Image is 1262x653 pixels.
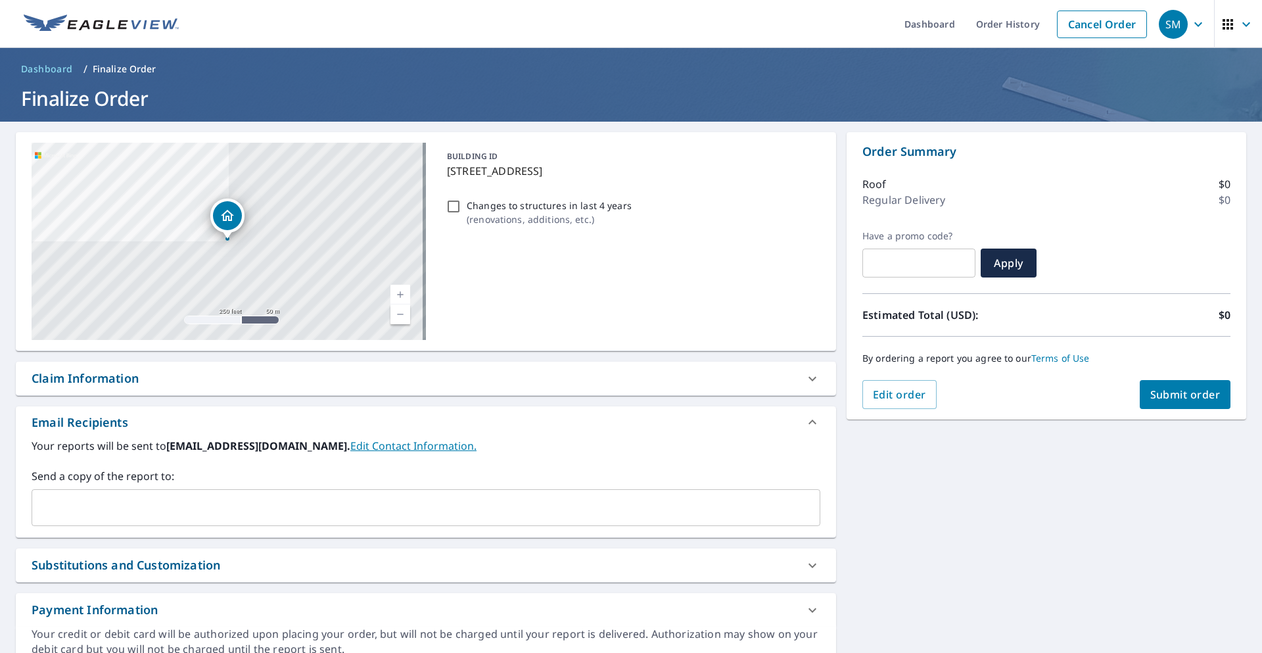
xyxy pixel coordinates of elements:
p: $0 [1219,307,1230,323]
div: Payment Information [16,593,836,627]
label: Send a copy of the report to: [32,468,820,484]
div: Substitutions and Customization [16,548,836,582]
p: $0 [1219,176,1230,192]
p: Regular Delivery [862,192,945,208]
span: Dashboard [21,62,73,76]
p: ( renovations, additions, etc. ) [467,212,632,226]
label: Have a promo code? [862,230,975,242]
p: Order Summary [862,143,1230,160]
p: Estimated Total (USD): [862,307,1046,323]
p: $0 [1219,192,1230,208]
button: Apply [981,249,1037,278]
a: Cancel Order [1057,11,1147,38]
div: Dropped pin, building 1, Residential property, 2 Willowmere Dr South Barrington, IL 60010 [210,199,245,239]
img: EV Logo [24,14,179,34]
a: Current Level 17, Zoom In [390,285,410,304]
div: Email Recipients [16,406,836,438]
div: Payment Information [32,601,158,619]
span: Edit order [873,387,926,402]
h1: Finalize Order [16,85,1246,112]
p: BUILDING ID [447,151,498,162]
a: EditContactInfo [350,439,477,453]
p: Finalize Order [93,62,156,76]
div: Substitutions and Customization [32,556,220,574]
p: Changes to structures in last 4 years [467,199,632,212]
p: By ordering a report you agree to our [862,352,1230,364]
nav: breadcrumb [16,59,1246,80]
button: Submit order [1140,380,1231,409]
li: / [83,61,87,77]
div: Claim Information [16,362,836,395]
span: Submit order [1150,387,1221,402]
a: Terms of Use [1031,352,1090,364]
p: Roof [862,176,887,192]
span: Apply [991,256,1026,270]
div: Claim Information [32,370,139,387]
a: Current Level 17, Zoom Out [390,304,410,324]
b: [EMAIL_ADDRESS][DOMAIN_NAME]. [166,439,350,453]
a: Dashboard [16,59,78,80]
p: [STREET_ADDRESS] [447,163,815,179]
div: SM [1159,10,1188,39]
button: Edit order [862,380,937,409]
div: Email Recipients [32,414,128,431]
label: Your reports will be sent to [32,438,820,454]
